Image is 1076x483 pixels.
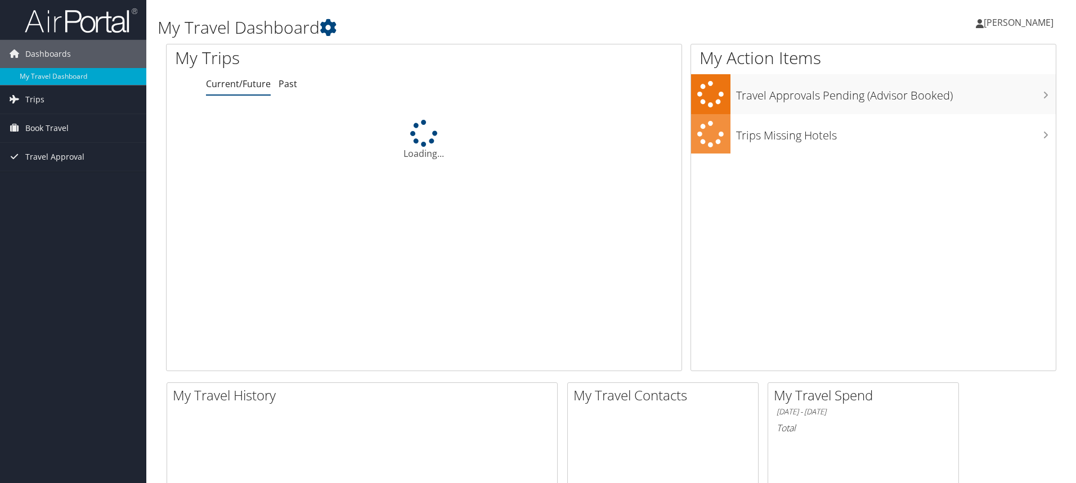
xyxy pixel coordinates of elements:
[736,82,1056,103] h3: Travel Approvals Pending (Advisor Booked)
[691,46,1056,70] h1: My Action Items
[25,7,137,34] img: airportal-logo.png
[984,16,1053,29] span: [PERSON_NAME]
[175,46,459,70] h1: My Trips
[25,114,69,142] span: Book Travel
[167,120,682,160] div: Loading...
[25,85,44,114] span: Trips
[206,78,271,90] a: Current/Future
[777,422,950,434] h6: Total
[279,78,297,90] a: Past
[158,16,763,39] h1: My Travel Dashboard
[25,40,71,68] span: Dashboards
[976,6,1065,39] a: [PERSON_NAME]
[173,386,557,405] h2: My Travel History
[691,74,1056,114] a: Travel Approvals Pending (Advisor Booked)
[25,143,84,171] span: Travel Approval
[573,386,758,405] h2: My Travel Contacts
[736,122,1056,143] h3: Trips Missing Hotels
[777,407,950,417] h6: [DATE] - [DATE]
[774,386,958,405] h2: My Travel Spend
[691,114,1056,154] a: Trips Missing Hotels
